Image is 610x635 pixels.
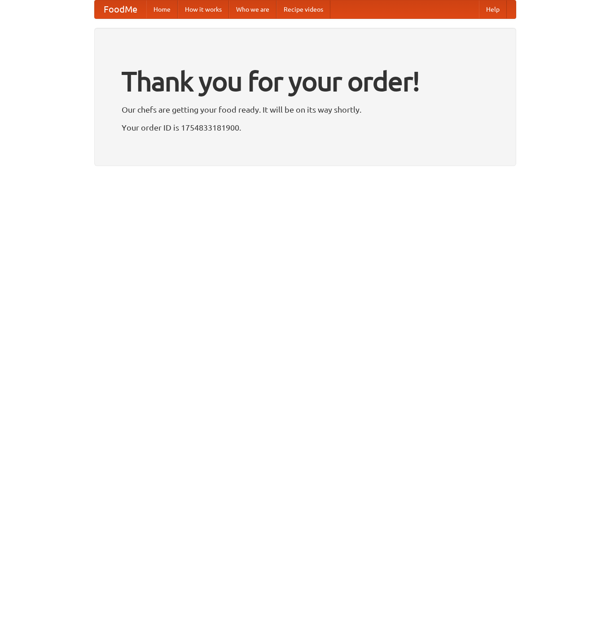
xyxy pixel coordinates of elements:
a: Help [479,0,507,18]
a: FoodMe [95,0,146,18]
p: Your order ID is 1754833181900. [122,121,489,134]
h1: Thank you for your order! [122,60,489,103]
a: Who we are [229,0,276,18]
a: Recipe videos [276,0,330,18]
a: How it works [178,0,229,18]
p: Our chefs are getting your food ready. It will be on its way shortly. [122,103,489,116]
a: Home [146,0,178,18]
